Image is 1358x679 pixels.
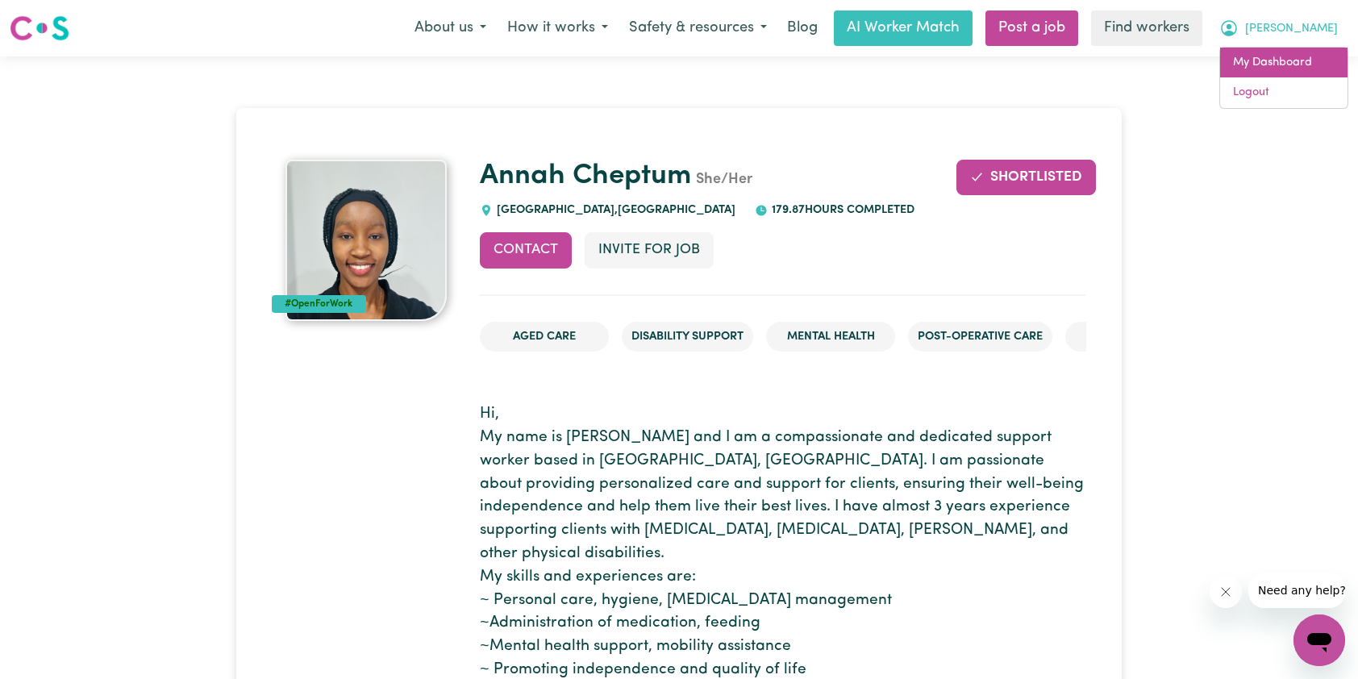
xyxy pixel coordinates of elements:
button: How it works [497,11,619,45]
span: She/Her [691,173,752,187]
img: Annah Cheptum [285,160,447,321]
li: Post-operative care [908,322,1052,352]
a: Annah Cheptum [480,162,691,190]
button: Safety & resources [619,11,777,45]
div: My Account [1219,47,1348,109]
a: Post a job [985,10,1078,46]
iframe: Message from company [1248,573,1345,608]
button: Remove from shortlist [956,160,1097,195]
li: Child care [1065,322,1194,352]
div: #OpenForWork [272,295,366,313]
img: Careseekers logo [10,14,69,43]
a: My Dashboard [1220,48,1348,78]
span: Shortlisted [990,170,1082,184]
span: Need any help? [10,11,98,24]
a: Annah Cheptum's profile picture'#OpenForWork [272,160,461,321]
span: [PERSON_NAME] [1245,20,1338,38]
a: Blog [777,10,827,46]
button: Invite for Job [585,232,714,268]
span: 179.87 hours completed [768,204,914,216]
button: My Account [1209,11,1348,45]
iframe: Close message [1210,576,1242,608]
span: [GEOGRAPHIC_DATA] , [GEOGRAPHIC_DATA] [493,204,735,216]
li: Disability Support [622,322,753,352]
a: Careseekers logo [10,10,69,47]
li: Aged Care [480,322,609,352]
button: About us [404,11,497,45]
button: Contact [480,232,572,268]
a: Logout [1220,77,1348,108]
iframe: Button to launch messaging window [1293,614,1345,666]
a: Find workers [1091,10,1202,46]
a: AI Worker Match [834,10,973,46]
li: Mental Health [766,322,895,352]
